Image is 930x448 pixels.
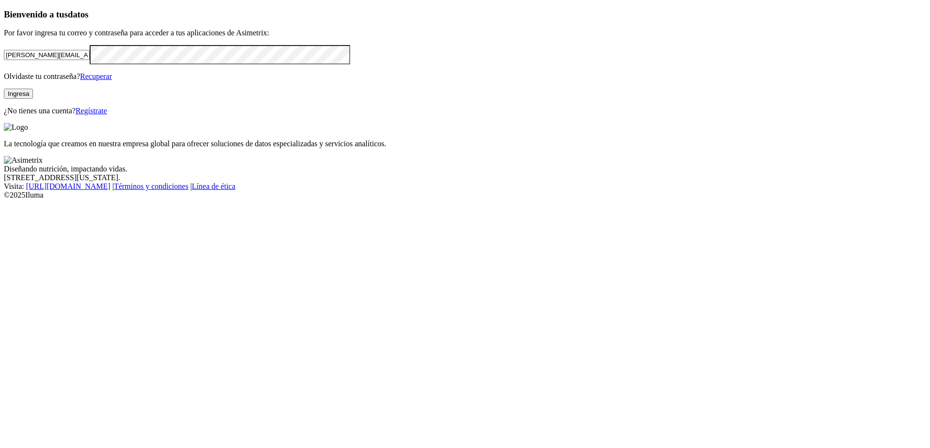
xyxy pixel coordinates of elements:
[114,182,188,190] a: Términos y condiciones
[4,50,90,60] input: Tu correo
[80,72,112,80] a: Recuperar
[4,165,926,173] div: Diseñando nutrición, impactando vidas.
[4,191,926,200] div: © 2025 Iluma
[192,182,235,190] a: Línea de ética
[4,173,926,182] div: [STREET_ADDRESS][US_STATE].
[68,9,89,19] span: datos
[4,107,926,115] p: ¿No tienes una cuenta?
[4,29,926,37] p: Por favor ingresa tu correo y contraseña para acceder a tus aplicaciones de Asimetrix:
[4,139,926,148] p: La tecnología que creamos en nuestra empresa global para ofrecer soluciones de datos especializad...
[4,9,926,20] h3: Bienvenido a tus
[4,156,43,165] img: Asimetrix
[4,72,926,81] p: Olvidaste tu contraseña?
[76,107,107,115] a: Regístrate
[4,89,33,99] button: Ingresa
[4,123,28,132] img: Logo
[26,182,110,190] a: [URL][DOMAIN_NAME]
[4,182,926,191] div: Visita : | |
